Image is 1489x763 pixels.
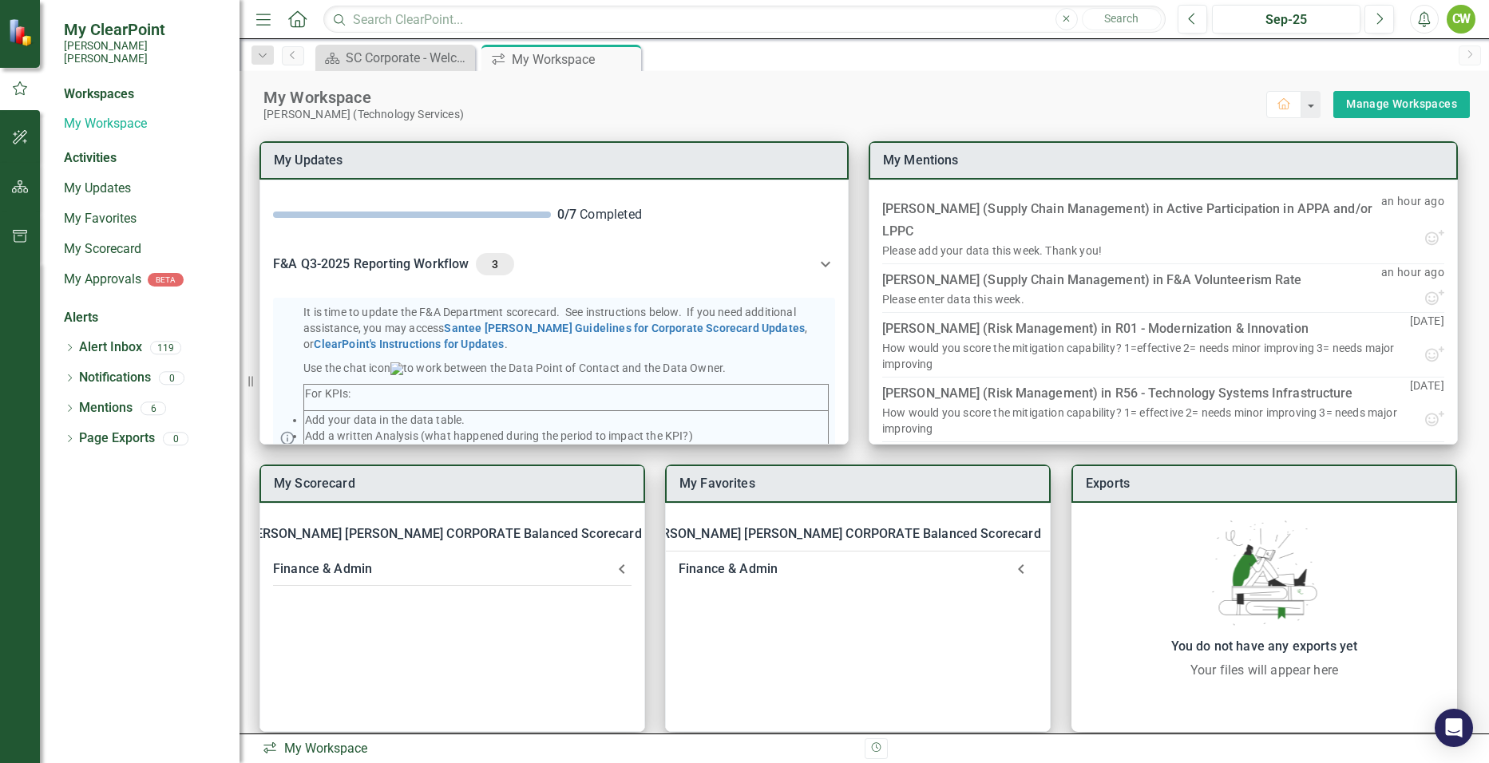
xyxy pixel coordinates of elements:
[444,322,805,334] a: Santee [PERSON_NAME] Guidelines for Corporate Scorecard Updates
[260,237,848,291] div: F&A Q3-2025 Reporting Workflow3
[1333,91,1470,118] div: split button
[323,6,1165,34] input: Search ClearPoint...
[244,523,641,545] div: [PERSON_NAME] [PERSON_NAME] CORPORATE Balanced Scorecard
[1381,193,1444,228] p: an hour ago
[1410,442,1444,474] p: [DATE]
[1435,709,1473,747] div: Open Intercom Messenger
[262,740,853,758] div: My Workspace
[643,523,1040,545] div: [PERSON_NAME] [PERSON_NAME] CORPORATE Balanced Scorecard
[557,206,835,224] div: Completed
[273,558,612,580] div: Finance & Admin
[1166,272,1301,287] a: F&A Volunteerism Rate
[882,340,1410,372] div: How would you score the mitigation capability? 1=effective 2= needs minor improving 3= needs majo...
[79,429,155,448] a: Page Exports
[141,401,166,415] div: 6
[79,338,142,357] a: Alert Inbox
[148,273,184,287] div: BETA
[882,382,1352,405] div: [PERSON_NAME] (Risk Management) in
[1079,661,1449,680] div: Your files will appear here
[1218,10,1356,30] div: Sep-25
[346,48,471,68] div: SC Corporate - Welcome to ClearPoint
[64,309,224,327] div: Alerts
[79,369,151,387] a: Notifications
[1104,12,1139,25] span: Search
[666,516,1050,551] div: [PERSON_NAME] [PERSON_NAME] CORPORATE Balanced Scorecard
[882,405,1410,437] div: How would you score the mitigation capability? 1= effective 2= needs minor improving 3= needs maj...
[512,49,637,69] div: My Workspace
[482,257,508,271] span: 3
[314,338,504,350] a: ClearPoint's Instructions for Updates
[1115,321,1309,336] a: R01 - Modernization & Innovation
[305,412,827,428] li: Add your data in the data table.
[303,304,829,352] p: It is time to update the F&A Department scorecard. See instructions below. If you need additional...
[64,180,224,198] a: My Updates
[1410,378,1444,409] p: [DATE]
[882,318,1309,340] div: [PERSON_NAME] (Risk Management) in
[679,558,1005,580] div: Finance & Admin
[666,551,1050,587] div: Finance & Admin
[64,210,224,228] a: My Favorites
[1086,476,1130,491] a: Exports
[260,551,644,587] div: Finance & Admin
[260,516,644,551] div: [PERSON_NAME] [PERSON_NAME] CORPORATE Balanced Scorecard
[1333,91,1470,118] button: Manage Workspaces
[1115,385,1353,401] a: R56 - Technology Systems Infrastructure
[79,399,133,417] a: Mentions
[64,240,224,259] a: My Scorecard
[150,341,181,354] div: 119
[305,385,827,401] p: For KPIs:
[679,476,755,491] a: My Favorites
[305,428,827,444] li: Add a written Analysis (what happened during the period to impact the KPI?)
[305,444,827,460] li: Add a written Recommendation (what can employees do to positively impact the KPI?)
[319,48,471,68] a: SC Corporate - Welcome to ClearPoint
[263,108,1266,121] div: [PERSON_NAME] (Technology Services)
[883,152,959,168] a: My Mentions
[882,269,1301,291] div: [PERSON_NAME] (Supply Chain Management) in
[8,18,36,46] img: ClearPoint Strategy
[1447,5,1475,34] button: CW
[64,115,224,133] a: My Workspace
[64,20,224,39] span: My ClearPoint
[1079,635,1449,658] div: You do not have any exports yet
[882,198,1381,243] div: [PERSON_NAME] (Supply Chain Management) in
[159,371,184,385] div: 0
[1346,94,1457,114] a: Manage Workspaces
[303,360,829,376] p: Use the chat icon to work between the Data Point of Contact and the Data Owner.
[64,149,224,168] div: Activities
[263,87,1266,108] div: My Workspace
[1381,264,1444,288] p: an hour ago
[882,243,1102,259] div: Please add your data this week. Thank you!
[273,253,816,275] div: F&A Q3-2025 Reporting Workflow
[557,206,576,224] div: 0 / 7
[274,476,355,491] a: My Scorecard
[1212,5,1361,34] button: Sep-25
[1082,8,1162,30] button: Search
[64,85,134,104] div: Workspaces
[882,291,1024,307] div: Please enter data this week.
[64,39,224,65] small: [PERSON_NAME] [PERSON_NAME]
[274,152,343,168] a: My Updates
[1410,313,1444,345] p: [DATE]
[64,271,141,289] a: My Approvals
[163,432,188,445] div: 0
